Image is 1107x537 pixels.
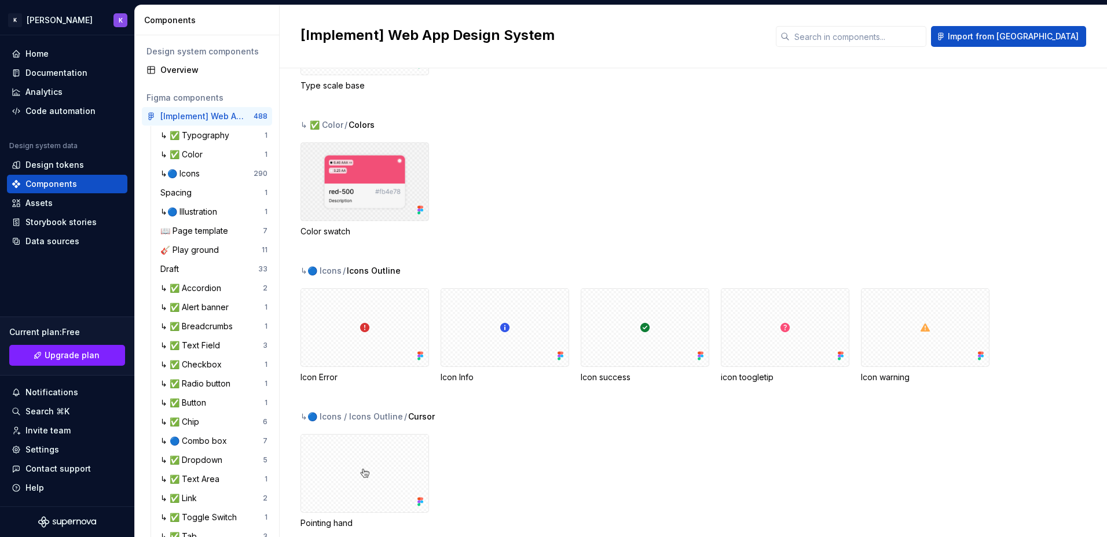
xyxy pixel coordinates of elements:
[25,463,91,475] div: Contact support
[25,67,87,79] div: Documentation
[156,451,272,469] a: ↳ ✅ Dropdown5
[441,288,569,383] div: Icon Info
[7,232,127,251] a: Data sources
[156,183,272,202] a: Spacing1
[146,46,267,57] div: Design system components
[27,14,93,26] div: [PERSON_NAME]
[254,112,267,121] div: 488
[156,279,272,297] a: ↳ ✅ Accordion2
[25,105,96,117] div: Code automation
[263,284,267,293] div: 2
[7,440,127,459] a: Settings
[263,417,267,426] div: 6
[160,130,234,141] div: ↳ ✅ Typography
[408,411,435,422] span: Cursor
[441,372,569,383] div: Icon Info
[7,64,127,82] a: Documentation
[160,282,226,294] div: ↳ ✅ Accordion
[160,359,226,370] div: ↳ ✅ Checkbox
[581,288,709,383] div: Icon success
[156,413,272,431] a: ↳ ✅ Chip6
[404,411,407,422] span: /
[160,187,196,198] div: Spacing
[300,142,429,237] div: Color swatch
[156,508,272,527] a: ↳ ✅ Toggle Switch1
[25,159,84,171] div: Design tokens
[160,64,267,76] div: Overview
[45,350,100,361] span: Upgrade plan
[258,264,267,274] div: 33
[300,26,762,45] h2: [Implement] Web App Design System
[948,31,1079,42] span: Import from [GEOGRAPHIC_DATA]
[160,244,223,256] div: 🎸 Play ground
[7,479,127,497] button: Help
[9,345,125,366] a: Upgrade plan
[300,226,429,237] div: Color swatch
[25,48,49,60] div: Home
[25,236,79,247] div: Data sources
[25,482,44,494] div: Help
[142,61,272,79] a: Overview
[263,436,267,446] div: 7
[861,288,989,383] div: Icon warning
[7,421,127,440] a: Invite team
[265,322,267,331] div: 1
[721,372,849,383] div: icon toogletip
[160,416,204,428] div: ↳ ✅ Chip
[160,378,235,389] div: ↳ ✅ Radio button
[156,203,272,221] a: ↳🔵 Illustration1
[160,454,227,466] div: ↳ ✅ Dropdown
[160,492,201,504] div: ↳ ✅ Link
[8,13,22,27] div: K
[581,372,709,383] div: Icon success
[38,516,96,528] a: Supernova Logo
[265,131,267,140] div: 1
[265,150,267,159] div: 1
[25,444,59,455] div: Settings
[9,326,125,338] div: Current plan : Free
[343,265,346,277] span: /
[160,340,225,351] div: ↳ ✅ Text Field
[25,86,63,98] div: Analytics
[156,298,272,317] a: ↳ ✅ Alert banner1
[7,102,127,120] a: Code automation
[300,434,429,529] div: Pointing hand
[7,175,127,193] a: Components
[7,194,127,212] a: Assets
[265,188,267,197] div: 1
[263,494,267,503] div: 2
[265,360,267,369] div: 1
[265,398,267,407] div: 1
[156,432,272,450] a: ↳ 🔵 Combo box7
[347,265,401,277] span: Icons Outline
[146,92,267,104] div: Figma components
[7,156,127,174] a: Design tokens
[119,16,123,25] div: K
[7,383,127,402] button: Notifications
[7,459,127,478] button: Contact support
[300,411,403,422] div: ↳🔵 Icons / Icons Outline
[931,26,1086,47] button: Import from [GEOGRAPHIC_DATA]
[156,470,272,488] a: ↳ ✅ Text Area1
[160,225,233,237] div: 📖 Page template
[300,288,429,383] div: Icon Error
[144,14,274,26] div: Components
[160,321,237,332] div: ↳ ✅ Breadcrumbs
[156,241,272,259] a: 🎸 Play ground11
[265,475,267,484] div: 1
[156,126,272,145] a: ↳ ✅ Typography1
[25,425,71,436] div: Invite team
[160,435,232,447] div: ↳ 🔵 Combo box
[263,226,267,236] div: 7
[156,393,272,412] a: ↳ ✅ Button1
[263,341,267,350] div: 3
[265,207,267,216] div: 1
[25,216,97,228] div: Storybook stories
[25,406,69,417] div: Search ⌘K
[156,336,272,355] a: ↳ ✅ Text Field3
[160,473,224,485] div: ↳ ✅ Text Area
[790,26,926,47] input: Search in components...
[300,517,429,529] div: Pointing hand
[9,141,78,150] div: Design system data
[721,288,849,383] div: icon toogletip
